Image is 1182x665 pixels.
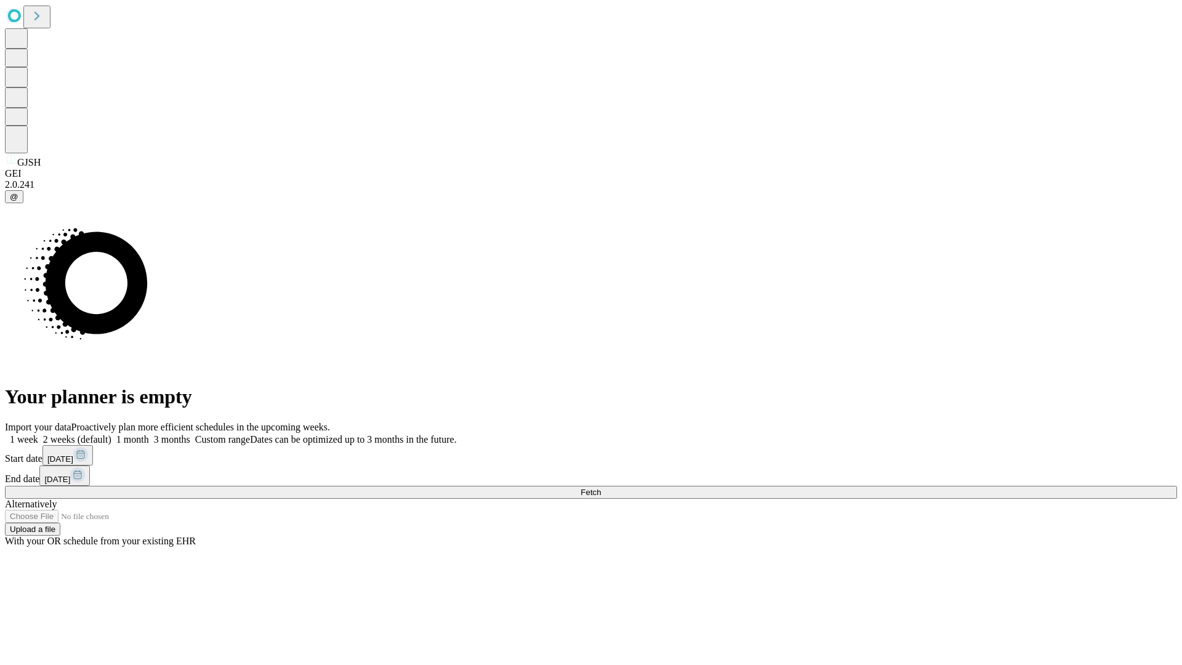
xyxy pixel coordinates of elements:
div: GEI [5,168,1177,179]
span: [DATE] [47,454,73,464]
span: @ [10,192,18,201]
span: Proactively plan more efficient schedules in the upcoming weeks. [71,422,330,432]
span: 3 months [154,434,190,445]
h1: Your planner is empty [5,385,1177,408]
span: 2 weeks (default) [43,434,111,445]
span: [DATE] [44,475,70,484]
span: 1 week [10,434,38,445]
button: @ [5,190,23,203]
div: End date [5,465,1177,486]
button: Fetch [5,486,1177,499]
button: [DATE] [39,465,90,486]
span: Custom range [195,434,250,445]
span: GJSH [17,157,41,167]
div: Start date [5,445,1177,465]
span: Fetch [581,488,601,497]
button: [DATE] [42,445,93,465]
div: 2.0.241 [5,179,1177,190]
span: Import your data [5,422,71,432]
span: 1 month [116,434,149,445]
button: Upload a file [5,523,60,536]
span: Alternatively [5,499,57,509]
span: Dates can be optimized up to 3 months in the future. [250,434,456,445]
span: With your OR schedule from your existing EHR [5,536,196,546]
